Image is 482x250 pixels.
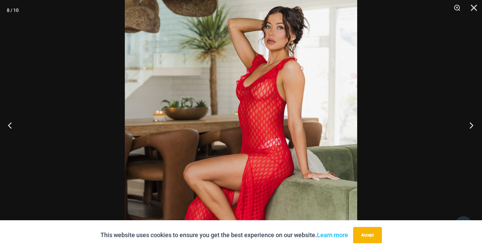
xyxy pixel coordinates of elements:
div: 8 / 10 [7,5,19,15]
p: This website uses cookies to ensure you get the best experience on our website. [100,230,348,240]
a: Learn more [317,231,348,238]
button: Next [457,108,482,142]
button: Accept [353,227,382,243]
